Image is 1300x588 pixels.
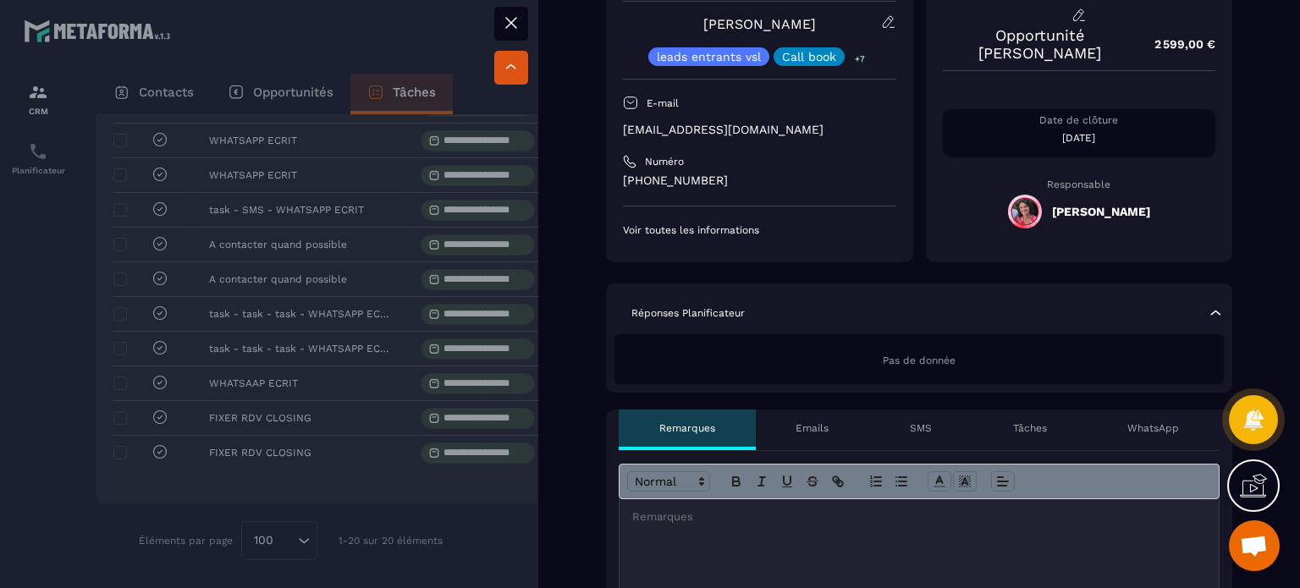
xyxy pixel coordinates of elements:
[782,51,836,63] p: Call book
[659,421,715,435] p: Remarques
[943,113,1216,127] p: Date de clôture
[1229,520,1280,571] div: Ouvrir le chat
[1013,421,1047,435] p: Tâches
[943,131,1216,145] p: [DATE]
[943,179,1216,190] p: Responsable
[910,421,932,435] p: SMS
[796,421,829,435] p: Emails
[943,26,1138,62] p: Opportunité [PERSON_NAME]
[645,155,684,168] p: Numéro
[623,173,896,189] p: [PHONE_NUMBER]
[1127,421,1179,435] p: WhatsApp
[883,354,956,366] span: Pas de donnée
[849,50,871,68] p: +7
[1052,205,1150,218] h5: [PERSON_NAME]
[623,122,896,138] p: [EMAIL_ADDRESS][DOMAIN_NAME]
[623,223,896,237] p: Voir toutes les informations
[657,51,761,63] p: leads entrants vsl
[647,96,679,110] p: E-mail
[703,16,816,32] a: [PERSON_NAME]
[1137,28,1215,61] p: 2 599,00 €
[631,306,745,320] p: Réponses Planificateur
